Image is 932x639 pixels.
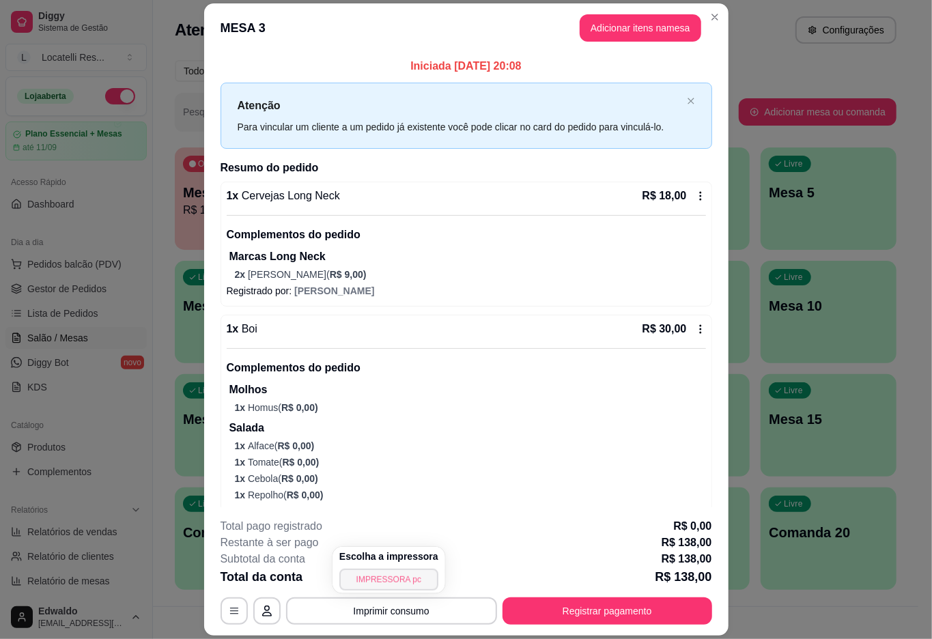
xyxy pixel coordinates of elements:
span: 2 x [235,269,248,280]
button: IMPRESSORA pc [339,569,438,591]
p: Homus ( [235,401,706,414]
h4: Escolha a impressora [339,550,438,563]
p: Atenção [238,97,681,114]
p: R$ 30,00 [642,321,687,337]
p: Alface ( [235,439,706,453]
p: 1 x [227,188,340,204]
button: Registrar pagamento [503,597,712,625]
span: Cervejas Long Neck [238,190,340,201]
span: 1 x [235,440,248,451]
p: Restante à ser pago [221,535,319,551]
p: Complementos do pedido [227,227,706,243]
span: Boi [238,323,257,335]
span: R$ 9,00 ) [330,269,367,280]
p: Cebola ( [235,472,706,485]
span: R$ 0,00 ) [281,402,318,413]
button: close [687,97,695,106]
p: Registrado por: [227,284,706,298]
span: R$ 0,00 ) [283,457,320,468]
span: close [687,97,695,105]
span: [PERSON_NAME] [294,285,374,296]
span: 1 x [235,457,248,468]
p: Iniciada [DATE] 20:08 [221,58,712,74]
span: R$ 0,00 ) [287,489,324,500]
p: Molhos [229,382,706,398]
p: Complementos do pedido [227,360,706,376]
button: Imprimir consumo [286,597,497,625]
header: MESA 3 [204,3,729,53]
p: R$ 138,00 [662,551,712,567]
span: 1 x [235,489,248,500]
p: Marcas Long Neck [229,248,706,265]
button: Close [704,6,726,28]
button: Adicionar itens namesa [580,14,701,42]
p: R$ 138,00 [662,535,712,551]
p: [PERSON_NAME] ( [235,268,706,281]
p: R$ 18,00 [642,188,687,204]
p: Total pago registrado [221,518,322,535]
p: R$ 0,00 [673,518,711,535]
p: Salada [229,420,706,436]
span: 1 x [235,506,248,517]
p: Repolho ( [235,488,706,502]
p: Total da conta [221,567,303,586]
span: R$ 0,00 ) [278,440,315,451]
span: 1 x [235,402,248,413]
span: R$ 0,00 ) [281,473,318,484]
p: Tomate ( [235,455,706,469]
span: R$ 0,00 ) [275,506,312,517]
p: Salsa ( [235,505,706,518]
h2: Resumo do pedido [221,160,712,176]
div: Para vincular um cliente a um pedido já existente você pode clicar no card do pedido para vinculá... [238,119,681,134]
p: Subtotal da conta [221,551,306,567]
p: R$ 138,00 [655,567,711,586]
p: 1 x [227,321,257,337]
span: 1 x [235,473,248,484]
